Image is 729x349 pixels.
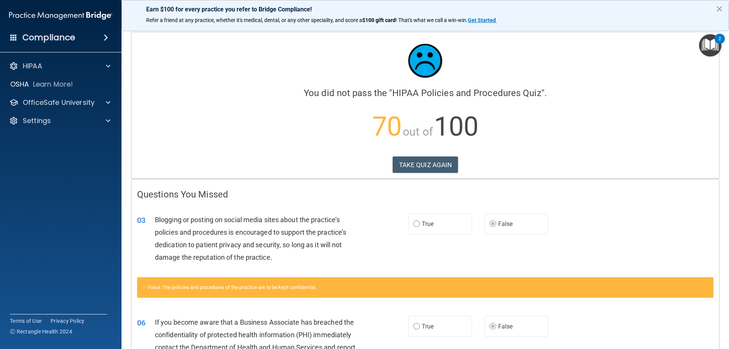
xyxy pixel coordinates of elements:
[362,17,396,23] strong: $100 gift card
[422,323,434,330] span: True
[23,98,95,107] p: OfficeSafe University
[10,328,72,335] span: Ⓒ Rectangle Health 2024
[699,34,721,57] button: Open Resource Center, 2 new notifications
[155,216,346,262] span: Blogging or posting on social media sites about the practice’s policies and procedures is encoura...
[146,6,704,13] p: Earn $100 for every practice you refer to Bridge Compliance!
[148,284,316,290] span: False. The policies and procedures of the practice are to be kept confidential.
[716,3,723,15] button: Close
[434,111,478,142] span: 100
[23,116,51,125] p: Settings
[22,32,75,43] h4: Compliance
[10,317,41,325] a: Terms of Use
[393,156,458,173] button: TAKE QUIZ AGAIN
[137,318,145,327] span: 06
[372,111,402,142] span: 70
[9,62,110,71] a: HIPAA
[33,80,73,89] p: Learn More!
[489,324,496,330] input: False
[402,38,448,84] img: sad_face.ecc698e2.jpg
[413,221,420,227] input: True
[50,317,85,325] a: Privacy Policy
[403,125,433,138] span: out of
[468,17,496,23] strong: Get Started
[468,17,497,23] a: Get Started
[23,62,42,71] p: HIPAA
[146,17,362,23] span: Refer a friend at any practice, whether it's medical, dental, or any other speciality, and score a
[413,324,420,330] input: True
[10,80,29,89] p: OSHA
[137,216,145,225] span: 03
[498,220,513,227] span: False
[392,88,541,98] span: HIPAA Policies and Procedures Quiz
[9,116,110,125] a: Settings
[9,8,112,23] img: PMB logo
[396,17,468,23] span: ! That's what we call a win-win.
[9,98,110,107] a: OfficeSafe University
[489,221,496,227] input: False
[137,190,713,199] h4: Questions You Missed
[422,220,434,227] span: True
[718,39,721,49] div: 2
[137,88,713,98] h4: You did not pass the " ".
[498,323,513,330] span: False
